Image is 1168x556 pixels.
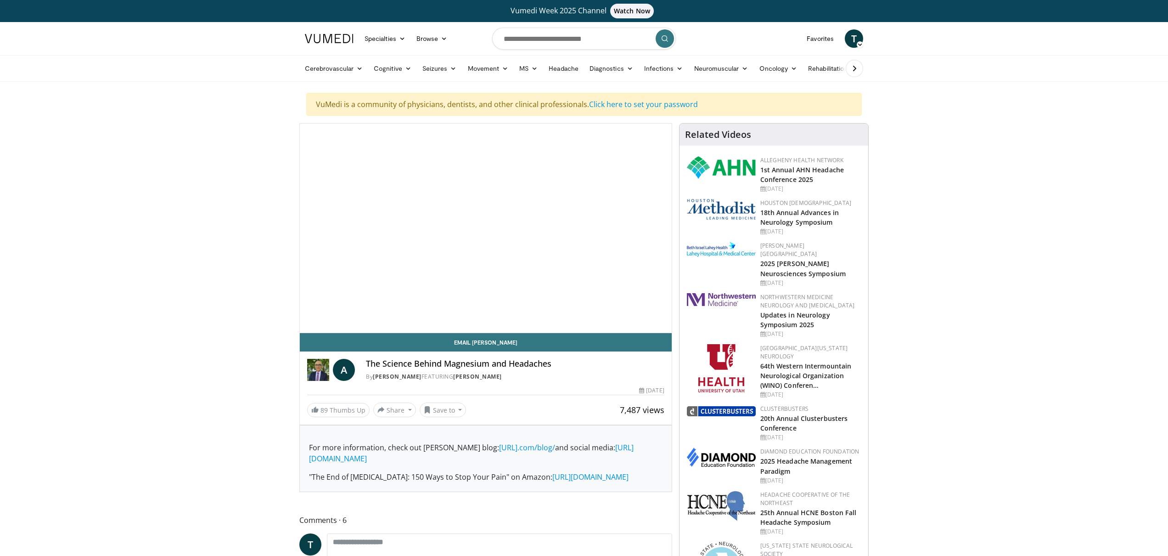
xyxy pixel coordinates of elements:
a: Headache [543,59,584,78]
img: VuMedi Logo [305,34,354,43]
a: Click here to set your password [589,99,698,109]
img: f6362829-b0a3-407d-a044-59546adfd345.png.150x105_q85_autocrop_double_scale_upscale_version-0.2.png [698,344,744,392]
a: Cognitive [368,59,417,78]
div: [DATE] [639,386,664,395]
a: Vumedi Week 2025 ChannelWatch Now [306,4,862,18]
a: MS [514,59,543,78]
span: 7,487 views [620,404,664,415]
a: Northwestern Medicine Neurology and [MEDICAL_DATA] [760,293,855,309]
a: [PERSON_NAME][GEOGRAPHIC_DATA] [760,242,817,258]
img: Dr. Alexander Mauskop [307,359,329,381]
a: Rehabilitation [803,59,853,78]
div: [DATE] [760,477,861,485]
a: T [845,29,863,48]
div: [DATE] [760,185,861,193]
a: 20th Annual Clusterbusters Conference [760,414,848,432]
a: 18th Annual Advances in Neurology Symposium [760,208,839,227]
a: Email [PERSON_NAME] [300,333,672,352]
a: 64th Western Intermountain Neurological Organization (WINO) Conferen… [760,362,852,390]
a: 2025 [PERSON_NAME] Neurosciences Symposium [760,259,846,278]
a: Clusterbusters [760,405,809,413]
a: Diamond Education Foundation [760,448,859,455]
a: Headache Cooperative of the Northeast [760,491,850,507]
a: Infections [639,59,689,78]
a: [URL][DOMAIN_NAME] [552,472,629,482]
a: A [333,359,355,381]
span: Watch Now [610,4,654,18]
a: 1st Annual AHN Headache Conference 2025 [760,165,844,184]
button: Save to [420,403,466,417]
img: 2a462fb6-9365-492a-ac79-3166a6f924d8.png.150x105_q85_autocrop_double_scale_upscale_version-0.2.jpg [687,293,756,306]
div: [DATE] [760,528,861,536]
img: d3be30b6-fe2b-4f13-a5b4-eba975d75fdd.png.150x105_q85_autocrop_double_scale_upscale_version-0.2.png [687,406,756,416]
a: [GEOGRAPHIC_DATA][US_STATE] Neurology [760,344,848,360]
div: [DATE] [760,279,861,287]
span: 89 [320,406,328,414]
a: Browse [411,29,453,48]
input: Search topics, interventions [492,28,676,50]
a: Seizures [417,59,462,78]
video-js: Video Player [300,124,672,333]
img: 628ffacf-ddeb-4409-8647-b4d1102df243.png.150x105_q85_autocrop_double_scale_upscale_version-0.2.png [687,156,756,179]
h4: Related Videos [685,129,751,140]
a: T [299,533,321,556]
button: Share [373,403,416,417]
div: "The End of [MEDICAL_DATA]: 150 Ways to Stop Your Pain" on Amazon: [309,471,663,482]
a: 89 Thumbs Up [307,403,370,417]
div: By FEATURING [366,373,664,381]
a: 2025 Headache Management Paradigm [760,457,852,475]
img: d0406666-9e5f-4b94-941b-f1257ac5ccaf.png.150x105_q85_autocrop_double_scale_upscale_version-0.2.png [687,448,756,467]
div: VuMedi is a community of physicians, dentists, and other clinical professionals. [306,93,862,116]
a: Neuromuscular [689,59,754,78]
img: 6c52f715-17a6-4da1-9b6c-8aaf0ffc109f.jpg.150x105_q85_autocrop_double_scale_upscale_version-0.2.jpg [687,491,756,521]
a: 25th Annual HCNE Boston Fall Headache Symposium [760,508,857,527]
a: Updates in Neurology Symposium 2025 [760,311,830,329]
img: e7977282-282c-4444-820d-7cc2733560fd.jpg.150x105_q85_autocrop_double_scale_upscale_version-0.2.jpg [687,242,756,257]
a: Houston [DEMOGRAPHIC_DATA] [760,199,851,207]
img: 5e4488cc-e109-4a4e-9fd9-73bb9237ee91.png.150x105_q85_autocrop_double_scale_upscale_version-0.2.png [687,199,756,220]
div: [DATE] [760,391,861,399]
a: Favorites [801,29,839,48]
a: Cerebrovascular [299,59,368,78]
a: Oncology [754,59,803,78]
a: [URL][DOMAIN_NAME] [309,443,634,464]
span: Vumedi Week 2025 Channel [511,6,657,16]
a: Movement [462,59,514,78]
p: For more information, check out [PERSON_NAME] blog: and social media: [309,442,663,464]
a: Allegheny Health Network [760,156,843,164]
a: Specialties [359,29,411,48]
span: Comments 6 [299,514,672,526]
h4: The Science Behind Magnesium and Headaches [366,359,664,369]
div: [DATE] [760,330,861,338]
a: Diagnostics [584,59,639,78]
a: [PERSON_NAME] [373,373,421,380]
a: [URL].com/blog/ [499,443,555,453]
div: [DATE] [760,433,861,442]
div: [DATE] [760,227,861,236]
a: [PERSON_NAME] [453,373,502,380]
